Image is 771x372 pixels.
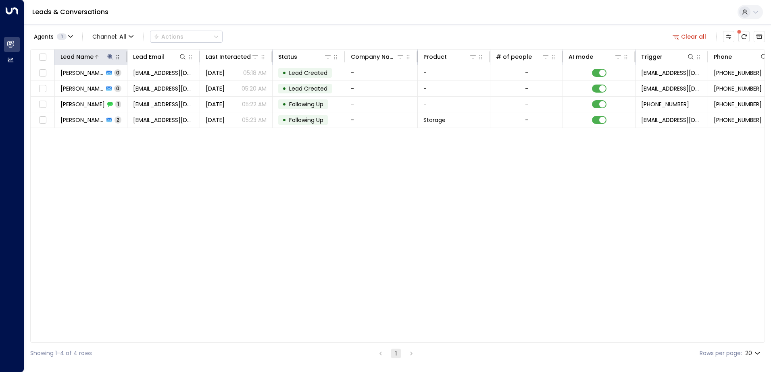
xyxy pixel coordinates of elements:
[133,52,164,62] div: Lead Email
[418,65,490,81] td: -
[282,82,286,95] div: •
[714,69,762,77] span: +447947676787
[115,116,121,123] span: 2
[150,31,223,43] button: Actions
[38,68,48,78] span: Toggle select row
[641,116,702,124] span: leads@space-station.co.uk
[289,100,323,108] span: Following Up
[351,52,404,62] div: Company Name
[641,100,689,108] span: +447947676787
[525,100,528,108] div: -
[60,85,104,93] span: Alia Byrne
[289,85,327,93] span: Lead Created
[32,7,108,17] a: Leads & Conversations
[150,31,223,43] div: Button group with a nested menu
[38,52,48,62] span: Toggle select all
[423,116,446,124] span: Storage
[278,52,332,62] div: Status
[641,69,702,77] span: leads@space-station.co.uk
[133,69,194,77] span: aliabyrne@mac.com
[133,52,187,62] div: Lead Email
[282,113,286,127] div: •
[243,69,267,77] p: 05:18 AM
[525,69,528,77] div: -
[496,52,532,62] div: # of people
[714,52,768,62] div: Phone
[418,97,490,112] td: -
[641,85,702,93] span: leads@space-station.co.uk
[289,116,323,124] span: Following Up
[115,101,121,107] span: 1
[89,31,137,42] span: Channel:
[57,33,67,40] span: 1
[282,66,286,80] div: •
[282,97,286,111] div: •
[34,34,54,39] span: Agents
[345,81,418,96] td: -
[133,116,194,124] span: aliabyrne@mac.com
[30,31,76,42] button: Agents1
[60,100,105,108] span: Alia Byrne
[278,52,297,62] div: Status
[119,33,127,40] span: All
[60,52,94,62] div: Lead Name
[641,52,695,62] div: Trigger
[60,116,104,124] span: Alia Byrne
[89,31,137,42] button: Channel:All
[525,116,528,124] div: -
[206,52,259,62] div: Last Interacted
[345,65,418,81] td: -
[569,52,622,62] div: AI mode
[745,347,762,359] div: 20
[133,100,194,108] span: aliabyrne@mac.com
[391,349,401,358] button: page 1
[206,100,225,108] span: Yesterday
[418,81,490,96] td: -
[714,85,762,93] span: +447947676787
[423,52,447,62] div: Product
[114,85,121,92] span: 0
[242,116,267,124] p: 05:23 AM
[60,69,104,77] span: Alia Byrne
[206,69,225,77] span: Sep 06, 2025
[525,85,528,93] div: -
[375,348,417,358] nav: pagination navigation
[206,52,251,62] div: Last Interacted
[38,84,48,94] span: Toggle select row
[242,85,267,93] p: 05:20 AM
[206,116,225,124] span: Sep 07, 2025
[641,52,663,62] div: Trigger
[723,31,734,42] button: Customize
[114,69,121,76] span: 0
[133,85,194,93] span: aliabyrne@mac.com
[754,31,765,42] button: Archived Leads
[423,52,477,62] div: Product
[242,100,267,108] p: 05:22 AM
[714,100,762,108] span: +447947676787
[496,52,550,62] div: # of people
[345,97,418,112] td: -
[38,99,48,110] span: Toggle select row
[738,31,750,42] span: There are new threads available. Refresh the grid to view the latest updates.
[714,116,762,124] span: +447947676787
[345,112,418,128] td: -
[289,69,327,77] span: Lead Created
[30,349,92,358] div: Showing 1-4 of 4 rows
[60,52,114,62] div: Lead Name
[669,31,710,42] button: Clear all
[351,52,396,62] div: Company Name
[38,115,48,125] span: Toggle select row
[206,85,225,93] span: Sep 06, 2025
[569,52,593,62] div: AI mode
[714,52,732,62] div: Phone
[154,33,183,40] div: Actions
[700,349,742,358] label: Rows per page:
